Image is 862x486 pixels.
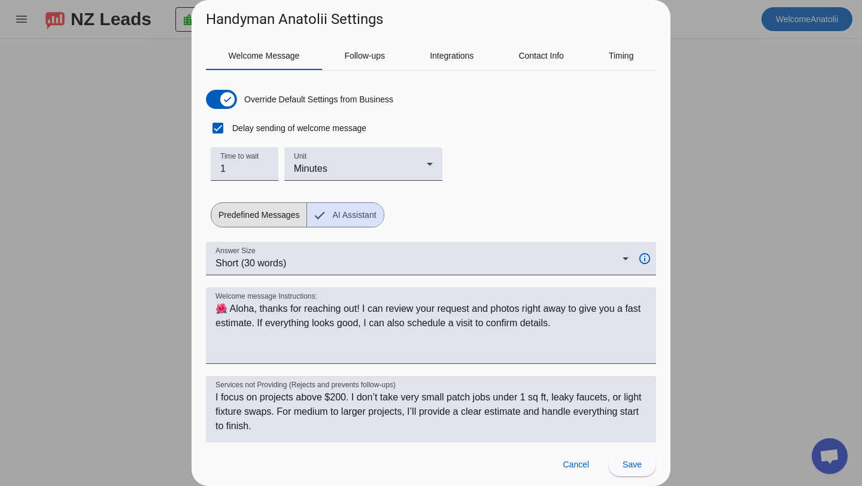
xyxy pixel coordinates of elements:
[608,452,656,476] button: Save
[609,51,634,60] span: Timing
[518,51,564,60] span: Contact Info
[220,153,259,160] mat-label: Time to wait
[623,460,642,469] span: Save
[430,51,474,60] span: Integrations
[206,10,383,29] h1: Handyman Anatolii Settings
[325,203,383,227] span: AI Assistant
[631,252,656,265] mat-icon: info_outline
[563,460,589,469] span: Cancel
[294,153,306,160] mat-label: Unit
[242,93,393,105] label: Override Default Settings from Business
[294,163,327,174] span: Minutes
[215,381,396,389] mat-label: Services not Providing (Rejects and prevents follow-ups)
[229,51,300,60] span: Welcome Message
[215,247,256,255] mat-label: Answer Size
[344,51,385,60] span: Follow-ups
[230,122,366,134] label: Delay sending of welcome message
[215,258,286,268] span: Short (30 words)
[211,203,306,227] span: Predefined Messages
[553,452,599,476] button: Cancel
[215,293,317,300] mat-label: Welcome message Instructions:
